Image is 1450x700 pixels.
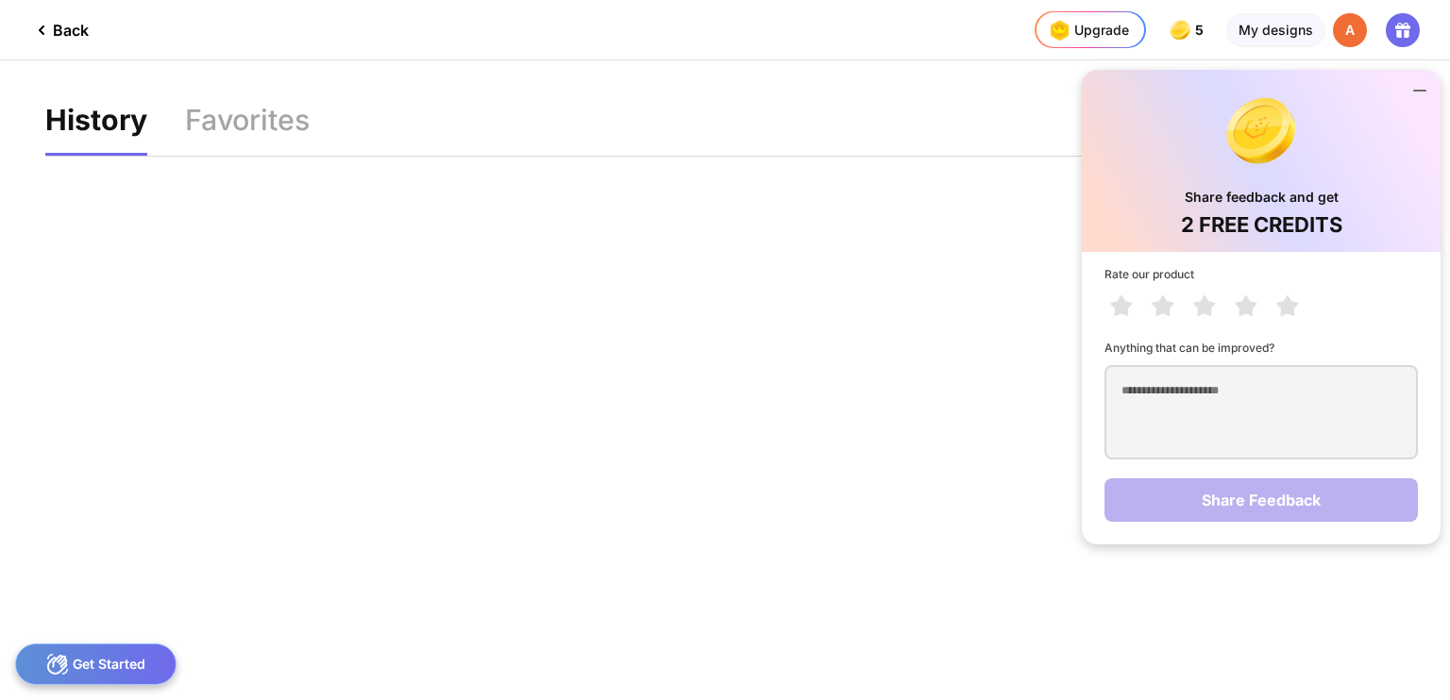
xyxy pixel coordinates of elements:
[185,106,310,156] div: Favorites
[1044,15,1074,45] img: upgrade-nav-btn-icon.gif
[1104,267,1418,282] div: Rate our product
[30,19,89,42] div: Back
[1044,15,1129,45] div: Upgrade
[15,643,177,685] div: Get Started
[1181,212,1342,237] div: 2 FREE CREDITS
[1195,23,1207,38] span: 5
[1104,341,1418,356] div: Anything that can be improved?
[45,106,147,156] div: History
[1185,190,1339,205] div: Share feedback and get
[1226,13,1325,47] div: My designs
[1333,13,1367,47] div: A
